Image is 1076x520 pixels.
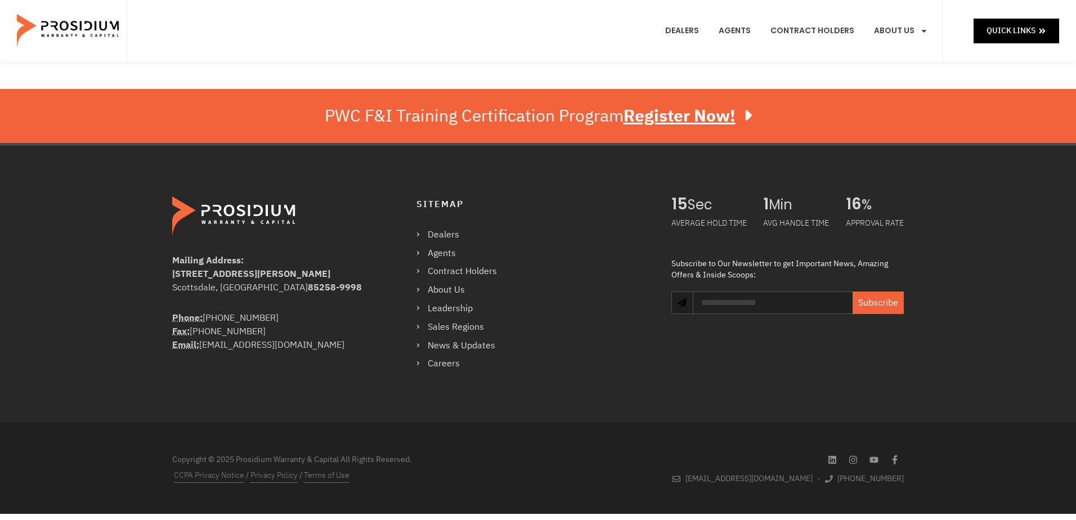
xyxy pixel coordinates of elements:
[172,281,371,294] div: Scottsdale, [GEOGRAPHIC_DATA]
[172,338,199,352] strong: Email:
[846,196,862,213] span: 16
[172,325,190,338] abbr: Fax
[304,468,349,483] a: Terms of Use
[308,281,362,294] b: 85258-9998
[416,338,508,354] a: News & Updates
[416,282,508,298] a: About Us
[672,472,813,486] a: [EMAIL_ADDRESS][DOMAIN_NAME]
[763,213,829,233] div: AVG HANDLE TIME
[671,213,747,233] div: AVERAGE HOLD TIME
[762,10,863,52] a: Contract Holders
[172,254,244,267] b: Mailing Address:
[853,292,904,314] button: Subscribe
[693,292,904,325] form: Newsletter Form
[172,325,190,338] strong: Fax:
[250,468,298,483] a: Privacy Policy
[416,301,508,317] a: Leadership
[172,311,371,352] div: [PHONE_NUMBER] [PHONE_NUMBER] [EMAIL_ADDRESS][DOMAIN_NAME]
[769,196,829,213] span: Min
[416,319,508,335] a: Sales Regions
[763,196,769,213] span: 1
[172,267,330,281] b: [STREET_ADDRESS][PERSON_NAME]
[172,311,203,325] strong: Phone:
[846,213,904,233] div: APPROVAL RATE
[416,245,508,262] a: Agents
[416,196,649,213] h4: Sitemap
[172,454,532,465] div: Copyright © 2025 Prosidium Warranty & Capital All Rights Reserved.
[688,196,747,213] span: Sec
[172,311,203,325] abbr: Phone Number
[416,227,508,243] a: Dealers
[858,296,898,310] span: Subscribe
[683,472,813,486] span: [EMAIL_ADDRESS][DOMAIN_NAME]
[987,24,1035,38] span: Quick Links
[974,19,1059,43] a: Quick Links
[416,227,508,372] nav: Menu
[671,196,688,213] span: 15
[416,263,508,280] a: Contract Holders
[416,356,508,372] a: Careers
[657,10,936,52] nav: Menu
[624,103,736,128] u: Register Now!
[835,472,904,486] span: [PHONE_NUMBER]
[174,468,244,483] a: CCPA Privacy Notice
[671,258,904,280] div: Subscribe to Our Newsletter to get Important News, Amazing Offers & Inside Scoops:
[172,338,199,352] abbr: Email Address
[825,472,904,486] a: [PHONE_NUMBER]
[710,10,759,52] a: Agents
[657,10,707,52] a: Dealers
[862,196,904,213] span: %
[325,106,752,126] div: PWC F&I Training Certification Program
[172,468,532,483] div: / /
[866,10,936,52] a: About Us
